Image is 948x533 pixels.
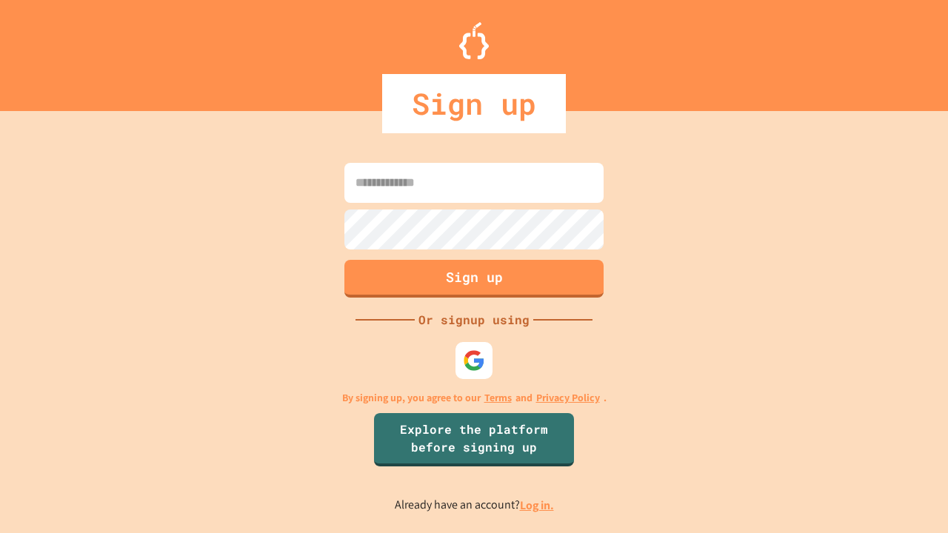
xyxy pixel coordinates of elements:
[344,260,604,298] button: Sign up
[459,22,489,59] img: Logo.svg
[395,496,554,514] p: Already have an account?
[536,390,600,406] a: Privacy Policy
[342,390,607,406] p: By signing up, you agree to our and .
[374,413,574,466] a: Explore the platform before signing up
[825,409,933,472] iframe: chat widget
[415,311,533,329] div: Or signup using
[886,474,933,518] iframe: chat widget
[382,74,566,133] div: Sign up
[484,390,512,406] a: Terms
[520,497,554,513] a: Log in.
[463,349,485,372] img: google-icon.svg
